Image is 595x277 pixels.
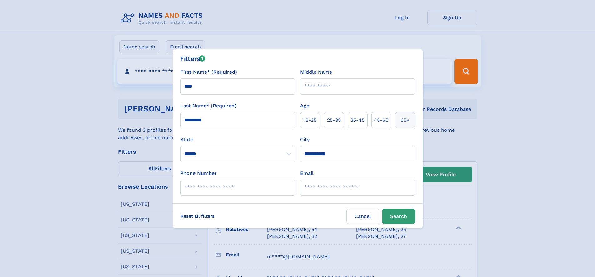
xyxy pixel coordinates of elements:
[400,116,410,124] span: 60+
[300,170,314,177] label: Email
[176,209,219,224] label: Reset all filters
[374,116,389,124] span: 45‑60
[304,116,316,124] span: 18‑25
[300,68,332,76] label: Middle Name
[180,170,217,177] label: Phone Number
[346,209,379,224] label: Cancel
[180,68,237,76] label: First Name* (Required)
[327,116,341,124] span: 25‑35
[180,136,295,143] label: State
[180,102,236,110] label: Last Name* (Required)
[180,54,206,63] div: Filters
[300,102,309,110] label: Age
[382,209,415,224] button: Search
[350,116,364,124] span: 35‑45
[300,136,310,143] label: City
